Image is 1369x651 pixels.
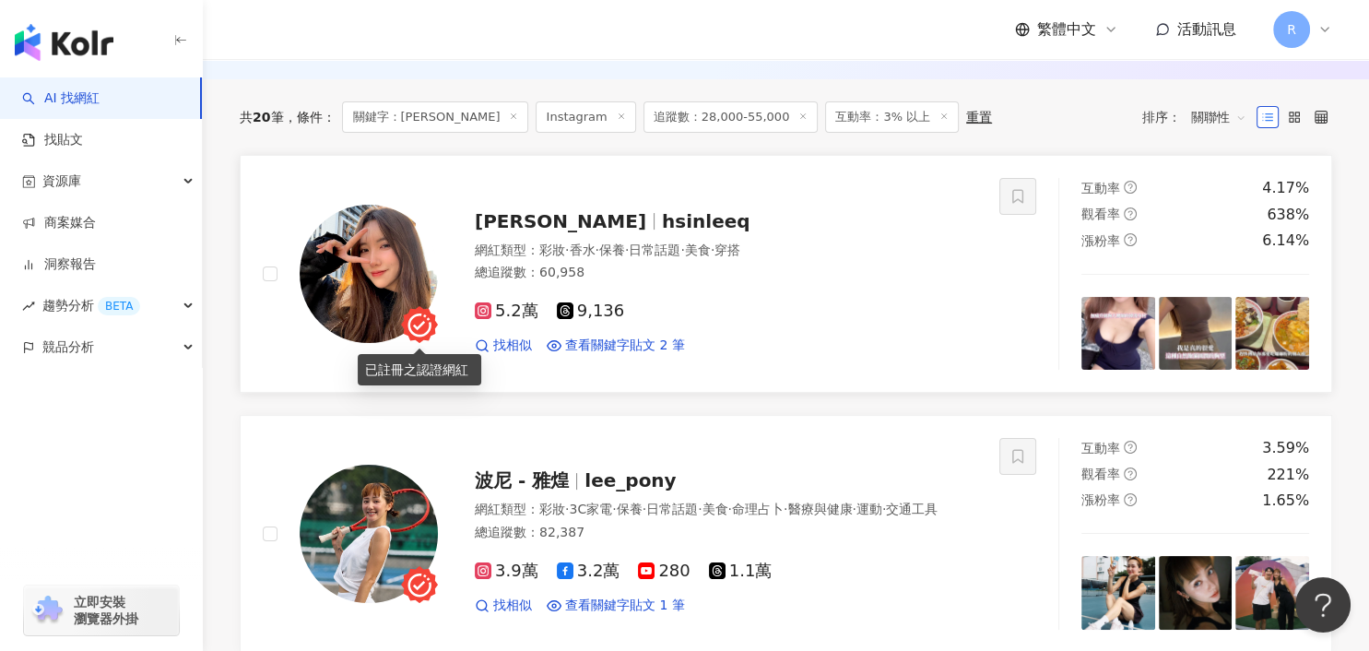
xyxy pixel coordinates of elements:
[240,155,1332,393] a: KOL Avatar[PERSON_NAME]hsinleeq網紅類型：彩妝·香水·保養·日常話題·美食·穿搭總追蹤數：60,9585.2萬9,136找相似查看關鍵字貼文 2 筆互動率quest...
[1081,297,1155,371] img: post-image
[30,596,65,625] img: chrome extension
[547,597,685,615] a: 查看關鍵字貼文 1 筆
[557,302,625,321] span: 9,136
[714,243,740,257] span: 穿搭
[698,502,702,516] span: ·
[475,469,569,491] span: 波尼 - 雅煌
[475,264,977,282] div: 總追蹤數 ： 60,958
[1081,181,1120,195] span: 互動率
[475,597,532,615] a: 找相似
[1177,20,1236,38] span: 活動訊息
[22,214,96,232] a: 商案媒合
[1262,438,1309,458] div: 3.59%
[493,337,532,355] span: 找相似
[475,302,538,321] span: 5.2萬
[240,110,283,124] div: 共 筆
[253,110,270,124] span: 20
[1262,491,1309,511] div: 1.65%
[539,243,565,257] span: 彩妝
[643,101,819,133] span: 追蹤數：28,000-55,000
[643,502,646,516] span: ·
[475,337,532,355] a: 找相似
[882,502,886,516] span: ·
[625,243,629,257] span: ·
[1159,556,1233,630] img: post-image
[1081,492,1120,507] span: 漲粉率
[584,469,676,491] span: lee_pony
[1081,233,1120,248] span: 漲粉率
[565,243,569,257] span: ·
[1037,19,1096,40] span: 繁體中文
[1287,19,1296,40] span: R
[629,243,680,257] span: 日常話題
[732,502,784,516] span: 命理占卜
[1124,493,1137,506] span: question-circle
[1124,441,1137,454] span: question-circle
[617,502,643,516] span: 保養
[493,597,532,615] span: 找相似
[1267,205,1309,225] div: 638%
[1124,207,1137,220] span: question-circle
[536,101,635,133] span: Instagram
[557,562,620,581] span: 3.2萬
[24,586,179,635] a: chrome extension立即安裝 瀏覽器外掛
[475,242,977,260] div: 網紅類型 ：
[475,524,977,542] div: 總追蹤數 ： 82,387
[1081,441,1120,456] span: 互動率
[22,300,35,313] span: rise
[728,502,732,516] span: ·
[711,243,714,257] span: ·
[680,243,684,257] span: ·
[475,210,646,232] span: [PERSON_NAME]
[539,502,565,516] span: 彩妝
[42,160,81,202] span: 資源庫
[569,243,595,257] span: 香水
[300,465,438,603] img: KOL Avatar
[475,501,977,519] div: 網紅類型 ：
[1081,207,1120,221] span: 觀看率
[22,255,96,274] a: 洞察報告
[547,337,685,355] a: 查看關鍵字貼文 2 筆
[1081,556,1155,630] img: post-image
[638,562,690,581] span: 280
[595,243,598,257] span: ·
[1262,178,1309,198] div: 4.17%
[702,502,728,516] span: 美食
[300,205,438,343] img: KOL Avatar
[342,101,528,133] span: 關鍵字：[PERSON_NAME]
[1295,577,1351,633] iframe: Help Scout Beacon - Open
[1081,467,1120,481] span: 觀看率
[42,326,94,368] span: 競品分析
[1142,102,1257,132] div: 排序：
[74,594,138,627] span: 立即安裝 瀏覽器外掛
[22,89,100,108] a: searchAI 找網紅
[565,337,685,355] span: 查看關鍵字貼文 2 筆
[98,297,140,315] div: BETA
[1262,231,1309,251] div: 6.14%
[886,502,938,516] span: 交通工具
[825,101,959,133] span: 互動率：3% 以上
[565,597,685,615] span: 查看關鍵字貼文 1 筆
[283,110,335,124] span: 條件 ：
[42,285,140,326] span: 趨勢分析
[784,502,787,516] span: ·
[1124,181,1137,194] span: question-circle
[22,131,83,149] a: 找貼文
[15,24,113,61] img: logo
[569,502,612,516] span: 3C家電
[612,502,616,516] span: ·
[1235,556,1309,630] img: post-image
[358,354,481,385] div: 已註冊之認證網紅
[1267,465,1309,485] div: 221%
[599,243,625,257] span: 保養
[787,502,852,516] span: 醫療與健康
[475,562,538,581] span: 3.9萬
[565,502,569,516] span: ·
[662,210,750,232] span: hsinleeq
[852,502,856,516] span: ·
[1191,102,1246,132] span: 關聯性
[1159,297,1233,371] img: post-image
[1124,233,1137,246] span: question-circle
[646,502,698,516] span: 日常話題
[856,502,882,516] span: 運動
